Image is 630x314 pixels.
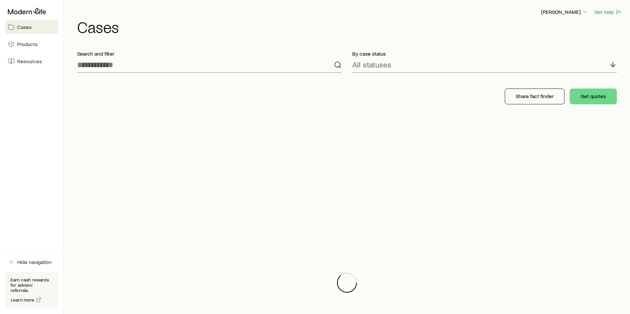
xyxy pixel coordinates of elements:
button: [PERSON_NAME] [541,8,589,16]
button: Get help [594,8,622,16]
span: Learn more [11,298,35,302]
p: Share fact finder [516,93,554,99]
span: Cases [17,24,32,30]
div: Earn cash rewards for advisor referrals.Learn more [5,272,58,309]
span: Products [17,41,38,47]
p: Search and filter [77,50,342,57]
p: [PERSON_NAME] [541,9,588,15]
span: Resources [17,58,42,65]
button: Get quotes [570,89,617,104]
p: Earn cash rewards for advisor referrals. [11,277,53,293]
p: By case status [352,50,617,57]
button: Hide navigation [5,255,58,269]
a: Products [5,37,58,51]
a: Resources [5,54,58,68]
span: Hide navigation [17,259,52,265]
a: Cases [5,20,58,34]
button: Share fact finder [505,89,564,104]
p: All statuses [352,60,391,69]
h1: Cases [77,19,622,35]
